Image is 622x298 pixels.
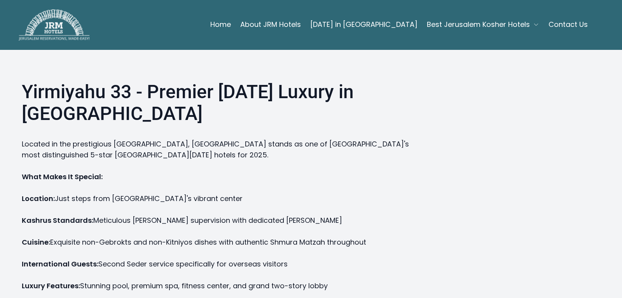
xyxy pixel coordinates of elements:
a: Home [210,17,231,32]
a: About JRM Hotels [240,17,301,32]
a: [DATE] in [GEOGRAPHIC_DATA] [310,17,418,32]
p: Located in the prestigious [GEOGRAPHIC_DATA], [GEOGRAPHIC_DATA] stands as one of [GEOGRAPHIC_DATA... [22,139,420,160]
h2: Yirmiyahu 33 - Premier [DATE] Luxury in [GEOGRAPHIC_DATA] [22,81,420,128]
img: JRM Hotels [19,9,89,41]
a: Contact Us [549,17,588,32]
button: Best Jerusalem Kosher Hotels [427,17,539,32]
strong: International Guests: [22,259,98,269]
strong: Location: [22,194,55,203]
strong: Kashrus Standards: [22,215,93,225]
strong: What Makes It Special: [22,172,103,182]
strong: Cuisine: [22,237,50,247]
strong: Luxury Features: [22,281,80,291]
span: Best Jerusalem Kosher Hotels [427,19,530,30]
